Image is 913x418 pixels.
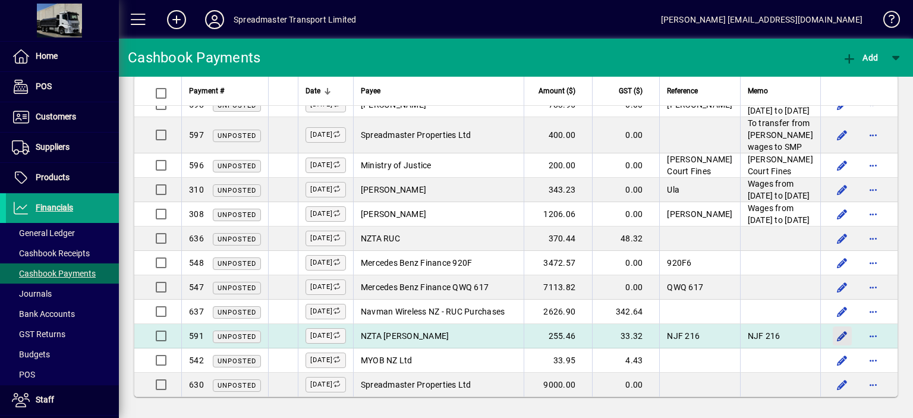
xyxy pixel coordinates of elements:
td: 3472.57 [524,251,593,275]
a: General Ledger [6,223,119,243]
button: More options [864,351,883,370]
span: Home [36,51,58,61]
label: [DATE] [306,377,346,392]
span: MYOB NZ Ltd [361,356,413,365]
span: 542 [189,356,204,365]
button: More options [864,156,883,175]
span: Unposted [218,132,256,140]
button: Add [839,47,881,68]
span: POS [36,81,52,91]
span: Unposted [218,211,256,219]
span: Unposted [218,309,256,316]
span: Staff [36,395,54,404]
label: [DATE] [306,158,346,173]
span: [PERSON_NAME] [667,209,732,219]
div: Payment # [189,84,261,98]
span: Reference [667,84,698,98]
td: 2626.90 [524,300,593,324]
td: 343.23 [524,178,593,202]
td: 9000.00 [524,373,593,397]
span: Amount ($) [539,84,575,98]
span: Wages from [DATE] to [DATE] [748,203,810,225]
a: POS [6,72,119,102]
button: More options [864,326,883,345]
span: 637 [189,307,204,316]
div: Reference [667,84,732,98]
span: Unposted [218,382,256,389]
span: Cashbook Payments [12,269,96,278]
div: Cashbook Payments [128,48,260,67]
span: Unposted [218,235,256,243]
span: 597 [189,130,204,140]
span: General Ledger [12,228,75,238]
span: Budgets [12,350,50,359]
span: Unposted [218,102,256,109]
label: [DATE] [306,231,346,246]
a: GST Returns [6,324,119,344]
label: [DATE] [306,127,346,143]
span: To transfer from [PERSON_NAME] wages to SMP [748,118,813,152]
span: POS [12,370,35,379]
td: 33.95 [524,348,593,373]
button: Edit [833,180,852,199]
td: 255.46 [524,324,593,348]
span: Journals [12,289,52,298]
button: More options [864,205,883,224]
td: 0.00 [592,202,659,227]
span: Ministry of Justice [361,161,432,170]
span: QWQ 617 [667,282,703,292]
span: [PERSON_NAME] [361,209,426,219]
td: 0.00 [592,373,659,397]
span: Spreadmaster Properties Ltd [361,130,471,140]
a: Budgets [6,344,119,364]
span: 308 [189,209,204,219]
td: 370.44 [524,227,593,251]
td: 0.00 [592,153,659,178]
button: Edit [833,278,852,297]
button: Edit [833,253,852,272]
td: 7113.82 [524,275,593,300]
span: 591 [189,331,204,341]
span: Wages from [DATE] to [DATE] [748,179,810,200]
span: [PERSON_NAME] Court Fines [748,155,813,176]
span: 310 [189,185,204,194]
td: 48.32 [592,227,659,251]
span: Add [842,53,878,62]
span: NZTA [PERSON_NAME] [361,331,449,341]
span: 636 [189,234,204,243]
button: Edit [833,125,852,144]
span: Spreadmaster Properties Ltd [361,380,471,389]
td: 33.32 [592,324,659,348]
span: Unposted [218,162,256,170]
button: More options [864,229,883,248]
div: [PERSON_NAME] [EMAIL_ADDRESS][DOMAIN_NAME] [661,10,862,29]
button: Edit [833,375,852,394]
a: Products [6,163,119,193]
label: [DATE] [306,279,346,295]
button: Edit [833,95,852,114]
td: 1206.06 [524,202,593,227]
button: More options [864,180,883,199]
div: Amount ($) [531,84,587,98]
span: NJF 216 [667,331,700,341]
span: Navman Wireless NZ - RUC Purchases [361,307,505,316]
span: [PERSON_NAME] Court Fines [667,155,732,176]
button: More options [864,375,883,394]
label: [DATE] [306,182,346,197]
span: Unposted [218,260,256,268]
button: More options [864,95,883,114]
span: Cashbook Receipts [12,249,90,258]
span: 598 [189,100,204,109]
span: Unposted [218,357,256,365]
span: Ula [667,185,679,194]
span: Mercedes Benz Finance QWQ 617 [361,282,489,292]
td: 400.00 [524,117,593,153]
span: Financials [36,203,73,212]
button: Edit [833,229,852,248]
span: Suppliers [36,142,70,152]
a: Home [6,42,119,71]
span: 920F6 [667,258,691,268]
td: 342.64 [592,300,659,324]
span: Payment # [189,84,224,98]
button: Edit [833,351,852,370]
